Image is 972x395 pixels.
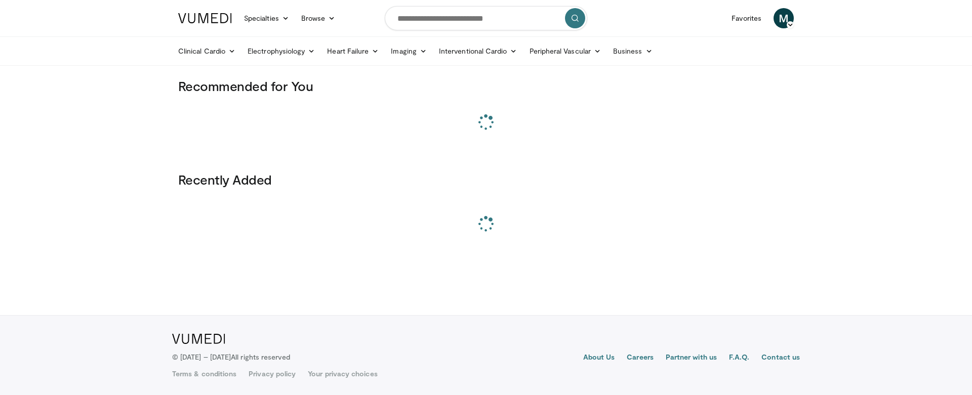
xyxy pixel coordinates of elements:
img: VuMedi Logo [172,334,225,344]
a: Specialties [238,8,295,28]
a: Terms & conditions [172,369,236,379]
a: Browse [295,8,342,28]
a: Careers [627,352,654,364]
a: Your privacy choices [308,369,377,379]
a: M [774,8,794,28]
a: Interventional Cardio [433,41,523,61]
a: Privacy policy [249,369,296,379]
a: F.A.Q. [729,352,749,364]
a: Electrophysiology [241,41,321,61]
a: Heart Failure [321,41,385,61]
a: Business [607,41,659,61]
p: © [DATE] – [DATE] [172,352,291,362]
a: Peripheral Vascular [523,41,607,61]
h3: Recommended for You [178,78,794,94]
img: VuMedi Logo [178,13,232,23]
input: Search topics, interventions [385,6,587,30]
a: Contact us [761,352,800,364]
a: About Us [583,352,615,364]
a: Favorites [725,8,767,28]
span: All rights reserved [231,353,290,361]
h3: Recently Added [178,171,794,188]
a: Clinical Cardio [172,41,241,61]
a: Imaging [385,41,433,61]
a: Partner with us [666,352,717,364]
